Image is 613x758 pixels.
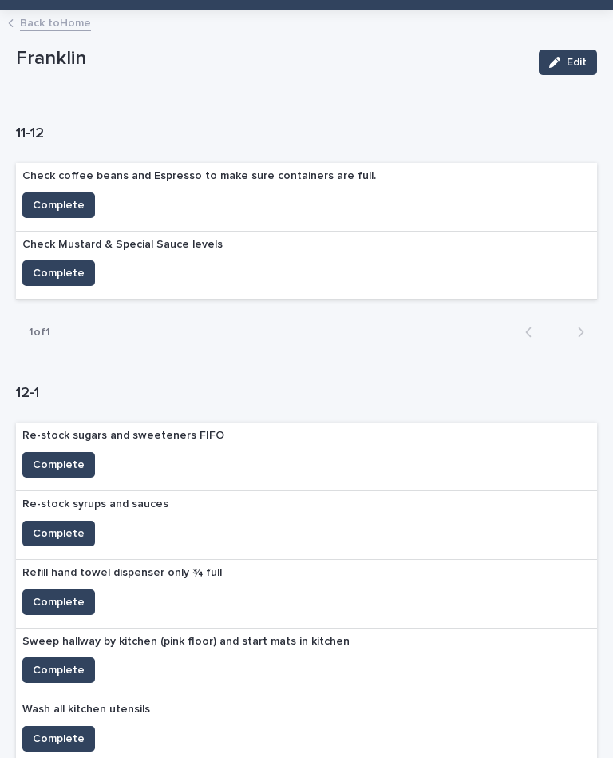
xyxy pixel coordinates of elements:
span: Complete [33,731,85,747]
span: Complete [33,457,85,473]
p: 1 of 1 [16,313,63,352]
button: Complete [22,726,95,752]
p: Wash all kitchen utensils [22,703,150,716]
p: Franklin [16,47,526,70]
span: Complete [33,265,85,281]
p: Check Mustard & Special Sauce levels [22,238,223,252]
a: Sweep hallway by kitchen (pink floor) and start mats in kitchenComplete [16,629,597,697]
span: Complete [33,526,85,542]
p: Re-stock sugars and sweeteners FIFO [22,429,224,442]
span: Complete [33,594,85,610]
button: Next [555,325,597,339]
span: Complete [33,662,85,678]
p: Refill hand towel dispenser only ¾ full [22,566,222,580]
a: Check coffee beans and Espresso to make sure containers are full.Complete [16,163,597,232]
a: Check Mustard & Special Sauce levelsComplete [16,232,597,300]
a: Back toHome [20,13,91,31]
p: Re-stock syrups and sauces [22,498,168,511]
button: Complete [22,452,95,478]
span: Complete [33,197,85,213]
button: Complete [22,192,95,218]
a: Re-stock sugars and sweeteners FIFOComplete [16,423,597,491]
button: Complete [22,260,95,286]
p: Sweep hallway by kitchen (pink floor) and start mats in kitchen [22,635,350,649]
button: Complete [22,657,95,683]
button: Back [512,325,555,339]
p: Check coffee beans and Espresso to make sure containers are full. [22,169,376,183]
a: Re-stock syrups and saucesComplete [16,491,597,560]
button: Complete [22,589,95,615]
button: Complete [22,521,95,546]
h1: 11-12 [16,125,597,144]
span: Edit [567,57,587,68]
h1: 12-1 [16,384,597,403]
button: Edit [539,50,597,75]
a: Refill hand towel dispenser only ¾ fullComplete [16,560,597,629]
